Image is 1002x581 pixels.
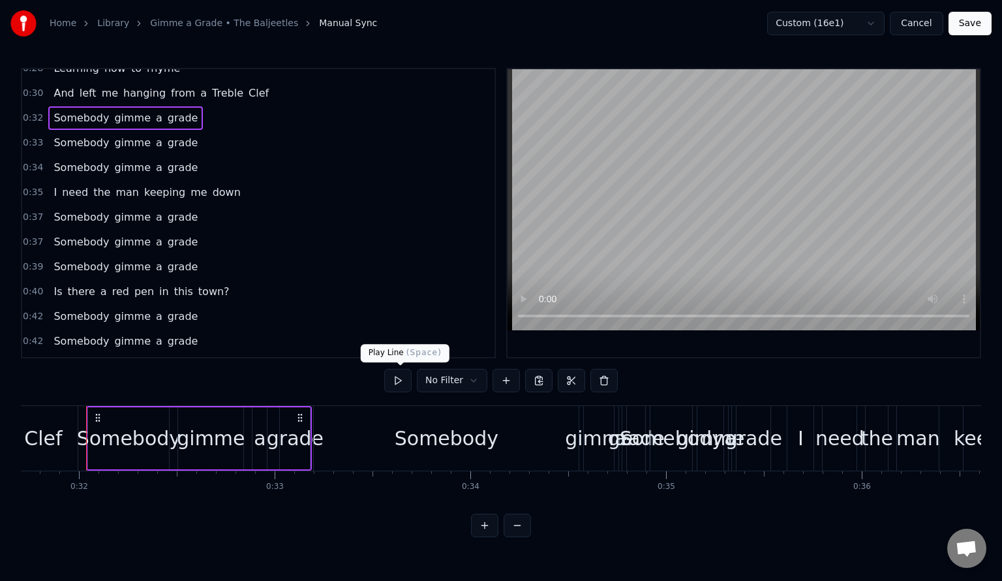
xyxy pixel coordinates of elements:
[620,424,723,453] div: Somebody
[113,334,152,349] span: gimme
[23,211,43,224] span: 0:37
[608,424,665,453] div: grade
[155,135,164,150] span: a
[197,284,231,299] span: town?
[122,86,167,101] span: hanging
[70,482,88,492] div: 0:32
[23,260,43,274] span: 0:39
[155,309,164,324] span: a
[52,185,58,200] span: I
[199,86,208,101] span: a
[949,12,992,35] button: Save
[254,424,266,453] div: a
[166,110,200,125] span: grade
[565,424,633,453] div: gimme
[166,135,200,150] span: grade
[50,17,377,30] nav: breadcrumb
[52,284,63,299] span: Is
[113,210,152,225] span: gimme
[67,284,97,299] span: there
[155,110,164,125] span: a
[266,482,284,492] div: 0:33
[155,160,164,175] span: a
[395,424,498,453] div: Somebody
[10,10,37,37] img: youka
[78,86,98,101] span: left
[173,284,194,299] span: this
[267,424,324,453] div: grade
[23,310,43,323] span: 0:42
[23,186,43,199] span: 0:35
[166,309,200,324] span: grade
[406,348,442,357] span: ( Space )
[23,236,43,249] span: 0:37
[166,259,200,274] span: grade
[23,136,43,149] span: 0:33
[52,234,110,249] span: Somebody
[143,185,187,200] span: keeping
[52,135,110,150] span: Somebody
[211,86,245,101] span: Treble
[111,284,130,299] span: red
[133,284,155,299] span: pen
[725,424,782,453] div: grade
[77,424,181,453] div: Somebody
[113,110,152,125] span: gimme
[155,334,164,349] span: a
[361,344,449,362] div: Play Line
[100,86,119,101] span: me
[155,259,164,274] span: a
[23,285,43,298] span: 0:40
[166,234,200,249] span: grade
[52,259,110,274] span: Somebody
[23,112,43,125] span: 0:32
[189,185,208,200] span: me
[150,17,298,30] a: Gimme a Grade • The Baljeetles
[890,12,943,35] button: Cancel
[113,259,152,274] span: gimme
[50,17,76,30] a: Home
[113,135,152,150] span: gimme
[815,424,864,453] div: need
[23,161,43,174] span: 0:34
[52,309,110,324] span: Somebody
[52,334,110,349] span: Somebody
[23,335,43,348] span: 0:42
[52,86,75,101] span: And
[52,210,110,225] span: Somebody
[462,482,479,492] div: 0:34
[247,86,270,101] span: Clef
[676,424,744,453] div: gimme
[658,482,675,492] div: 0:35
[853,482,871,492] div: 0:36
[155,210,164,225] span: a
[99,284,108,299] span: a
[947,529,986,568] div: Open chat
[61,185,89,200] span: need
[166,210,200,225] span: grade
[52,160,110,175] span: Somebody
[211,185,242,200] span: down
[798,424,804,453] div: I
[896,424,940,453] div: man
[114,185,140,200] span: man
[97,17,129,30] a: Library
[155,234,164,249] span: a
[166,160,200,175] span: grade
[113,234,152,249] span: gimme
[861,424,893,453] div: the
[24,424,62,453] div: Clef
[177,424,245,453] div: gimme
[166,334,200,349] span: grade
[23,87,43,100] span: 0:30
[113,309,152,324] span: gimme
[52,110,110,125] span: Somebody
[113,160,152,175] span: gimme
[724,424,736,453] div: a
[92,185,112,200] span: the
[158,284,170,299] span: in
[170,86,196,101] span: from
[319,17,377,30] span: Manual Sync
